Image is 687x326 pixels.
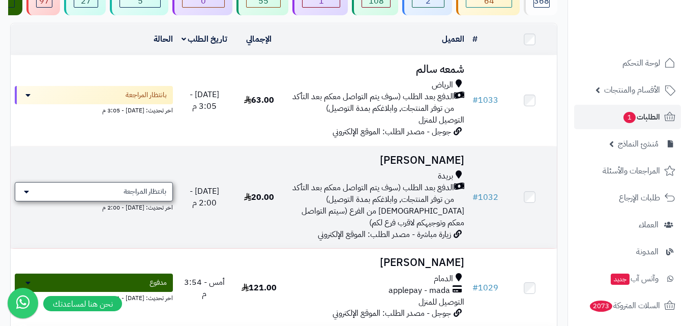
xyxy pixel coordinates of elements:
h3: [PERSON_NAME] [290,155,464,166]
a: المدونة [574,240,681,264]
div: اخر تحديث: [DATE] - 3:05 م [15,104,173,115]
img: logo-2.png [618,28,677,50]
span: [DATE] - 3:05 م [190,88,219,112]
a: #1033 [472,94,498,106]
span: # [472,191,478,203]
span: 1 [623,112,636,123]
span: [DEMOGRAPHIC_DATA] من الفرع (سيتم التواصل معكم وتوجيهكم لاقرب فرع لكم) [302,205,464,229]
span: السلات المتروكة [589,299,660,313]
span: جديد [611,274,630,285]
span: # [472,94,478,106]
span: 63.00 [244,94,274,106]
div: اخر تحديث: [DATE] - 2:00 م [15,201,173,212]
span: الطلبات [622,110,660,124]
span: التوصيل للمنزل [419,296,464,308]
span: مدفوع [150,278,167,288]
span: المراجعات والأسئلة [603,164,660,178]
a: #1032 [472,191,498,203]
a: لوحة التحكم [574,51,681,75]
span: الدفع بعد الطلب (سوف يتم التواصل معكم بعد التأكد من توفر المنتجات, وابلاغكم بمدة التوصيل) [290,182,454,205]
span: المدونة [636,245,659,259]
span: زيارة مباشرة - مصدر الطلب: الموقع الإلكتروني [318,228,451,241]
span: الدفع بعد الطلب (سوف يتم التواصل معكم بعد التأكد من توفر المنتجات, وابلاغكم بمدة التوصيل) [290,91,454,114]
a: العميل [442,33,464,45]
span: جوجل - مصدر الطلب: الموقع الإلكتروني [333,307,451,319]
span: وآتس آب [610,272,659,286]
span: [DATE] - 2:00 م [190,185,219,209]
span: العملاء [639,218,659,232]
span: 2073 [590,301,612,312]
a: الحالة [154,33,173,45]
a: المراجعات والأسئلة [574,159,681,183]
span: بانتظار المراجعة [126,90,167,100]
h3: [PERSON_NAME] [290,257,464,269]
span: 20.00 [244,191,274,203]
a: الطلبات1 [574,105,681,129]
a: تاريخ الطلب [182,33,228,45]
span: التوصيل للمنزل [419,114,464,126]
span: أمس - 3:54 م [184,276,225,300]
span: # [472,282,478,294]
a: وآتس آبجديد [574,266,681,291]
span: جوجل - مصدر الطلب: الموقع الإلكتروني [333,126,451,138]
span: الدمام [434,273,453,285]
span: بانتظار المراجعة [124,187,166,197]
a: # [472,33,477,45]
span: مُنشئ النماذج [618,137,659,151]
a: #1029 [472,282,498,294]
span: الرياض [432,79,453,91]
div: اخر تحديث: [DATE] - 2:31 م [15,292,173,303]
span: 121.00 [242,282,277,294]
span: لوحة التحكم [622,56,660,70]
span: بريدة [438,170,453,182]
h3: شمعه سالم [290,64,464,75]
a: طلبات الإرجاع [574,186,681,210]
a: السلات المتروكة2073 [574,293,681,318]
a: الإجمالي [246,33,272,45]
span: طلبات الإرجاع [619,191,660,205]
span: الأقسام والمنتجات [604,83,660,97]
span: applepay - mada [389,285,450,297]
a: العملاء [574,213,681,237]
